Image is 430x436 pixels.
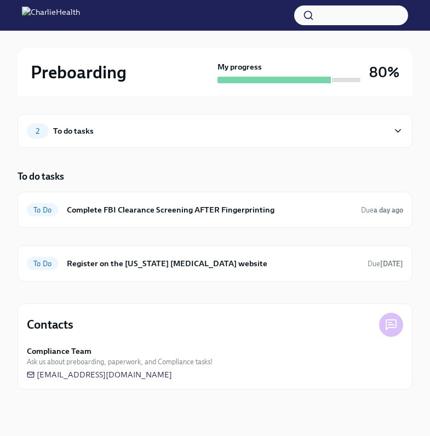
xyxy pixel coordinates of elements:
[29,127,46,135] span: 2
[27,260,58,268] span: To Do
[67,257,359,269] h6: Register on the [US_STATE] [MEDICAL_DATA] website
[27,255,403,272] a: To DoRegister on the [US_STATE] [MEDICAL_DATA] websiteDue[DATE]
[217,61,262,72] strong: My progress
[361,206,403,214] span: Due
[380,260,403,268] strong: [DATE]
[368,259,403,269] span: October 3rd, 2025 08:00
[18,170,64,183] h5: To do tasks
[27,369,172,380] a: [EMAIL_ADDRESS][DOMAIN_NAME]
[27,206,58,214] span: To Do
[27,346,91,357] strong: Compliance Team
[67,204,352,216] h6: Complete FBI Clearance Screening AFTER Fingerprinting
[27,357,213,367] span: Ask us about preboarding, paperwork, and Compliance tasks!
[22,7,80,24] img: CharlieHealth
[361,205,403,215] span: October 10th, 2025 08:00
[27,317,73,333] h4: Contacts
[369,62,399,82] h3: 80%
[374,206,403,214] strong: a day ago
[27,201,403,219] a: To DoComplete FBI Clearance Screening AFTER FingerprintingDuea day ago
[368,260,403,268] span: Due
[31,61,127,83] h2: Preboarding
[53,125,94,137] div: To do tasks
